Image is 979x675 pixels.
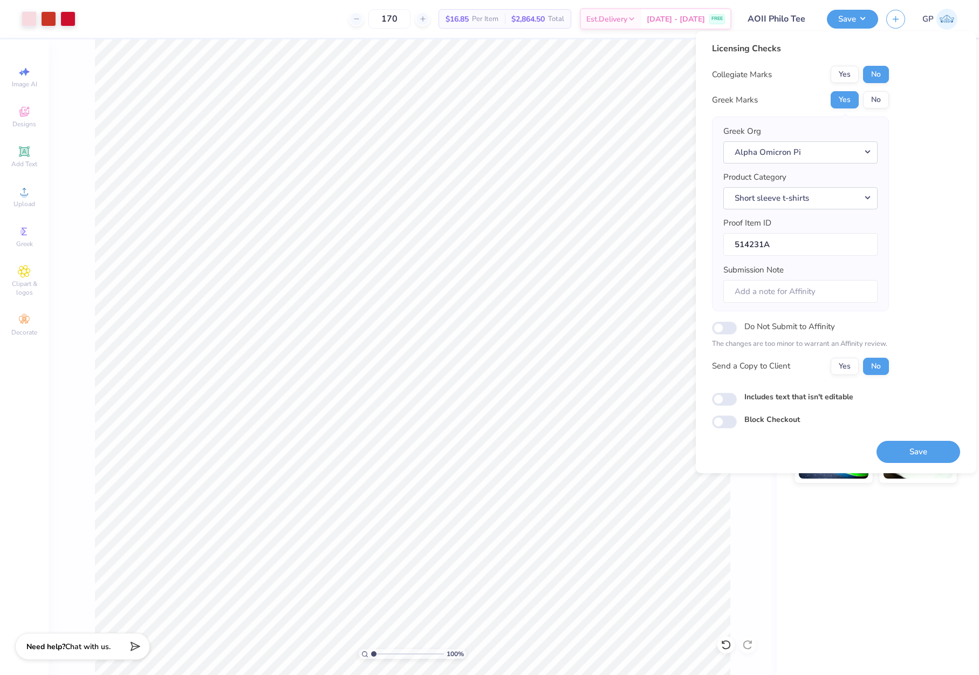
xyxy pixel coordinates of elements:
[11,328,37,337] span: Decorate
[936,9,957,30] img: Germaine Penalosa
[13,200,35,208] span: Upload
[368,9,410,29] input: – –
[12,80,37,88] span: Image AI
[12,120,36,128] span: Designs
[16,240,33,248] span: Greek
[586,13,627,25] span: Est. Delivery
[831,358,859,375] button: Yes
[863,91,889,108] button: No
[5,279,43,297] span: Clipart & logos
[11,160,37,168] span: Add Text
[65,642,111,652] span: Chat with us.
[863,66,889,83] button: No
[744,414,800,425] label: Block Checkout
[712,360,790,372] div: Send a Copy to Client
[877,441,960,463] button: Save
[712,69,772,81] div: Collegiate Marks
[647,13,705,25] span: [DATE] - [DATE]
[922,9,957,30] a: GP
[723,187,878,209] button: Short sleeve t-shirts
[863,358,889,375] button: No
[723,264,784,276] label: Submission Note
[548,13,564,25] span: Total
[723,125,761,138] label: Greek Org
[922,13,934,25] span: GP
[723,171,786,183] label: Product Category
[723,141,878,163] button: Alpha Omicron Pi
[827,10,878,29] button: Save
[831,91,859,108] button: Yes
[711,15,723,23] span: FREE
[472,13,498,25] span: Per Item
[712,339,889,350] p: The changes are too minor to warrant an Affinity review.
[744,319,835,333] label: Do Not Submit to Affinity
[446,13,469,25] span: $16.85
[740,8,819,30] input: Untitled Design
[723,280,878,303] input: Add a note for Affinity
[744,391,853,403] label: Includes text that isn't editable
[712,94,758,106] div: Greek Marks
[511,13,545,25] span: $2,864.50
[26,642,65,652] strong: Need help?
[831,66,859,83] button: Yes
[447,649,464,659] span: 100 %
[712,42,889,55] div: Licensing Checks
[723,217,771,229] label: Proof Item ID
